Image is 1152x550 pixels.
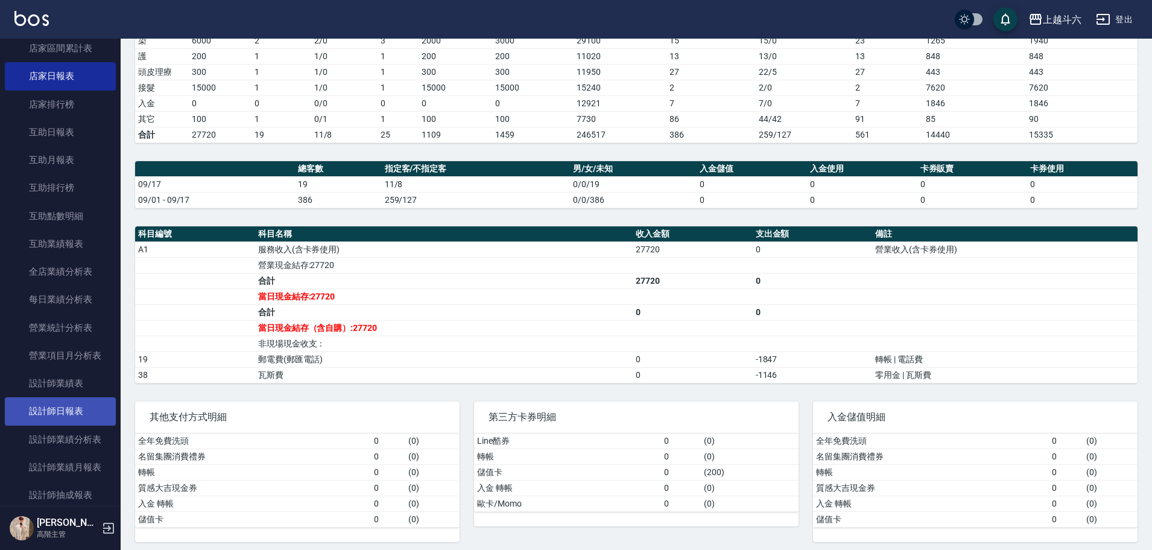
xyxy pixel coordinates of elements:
[852,95,923,111] td: 7
[474,433,661,449] td: Line酷券
[666,127,756,142] td: 386
[633,226,753,242] th: 收入金額
[753,273,873,289] td: 0
[666,95,756,111] td: 7
[489,411,784,423] span: 第三方卡券明細
[633,241,753,257] td: 27720
[574,95,666,111] td: 12921
[5,34,116,62] a: 店家區間累計表
[756,48,852,64] td: 13 / 0
[1026,127,1138,142] td: 15335
[701,496,799,511] td: ( 0 )
[574,127,666,142] td: 246517
[753,351,873,367] td: -1847
[135,496,371,511] td: 入金 轉帳
[419,80,492,95] td: 15000
[923,33,1027,48] td: 1265
[1026,33,1138,48] td: 1940
[135,127,189,142] td: 合計
[252,33,311,48] td: 2
[255,304,633,320] td: 合計
[633,367,753,383] td: 0
[666,80,756,95] td: 2
[813,511,1049,527] td: 儲值卡
[378,95,419,111] td: 0
[135,480,371,496] td: 質感大吉現金券
[252,64,311,80] td: 1
[1024,7,1086,32] button: 上越斗六
[255,367,633,383] td: 瓦斯費
[697,192,807,208] td: 0
[753,367,873,383] td: -1146
[378,64,419,80] td: 1
[371,496,406,511] td: 0
[252,127,311,142] td: 19
[1026,64,1138,80] td: 443
[1026,95,1138,111] td: 1846
[661,433,701,449] td: 0
[405,511,460,527] td: ( 0 )
[753,241,873,257] td: 0
[311,111,378,127] td: 0 / 1
[492,33,574,48] td: 3000
[813,449,1049,464] td: 名留集團消費禮券
[574,111,666,127] td: 7730
[633,351,753,367] td: 0
[419,64,492,80] td: 300
[1083,449,1138,464] td: ( 0 )
[807,192,917,208] td: 0
[701,433,799,449] td: ( 0 )
[1091,8,1138,31] button: 登出
[5,369,116,397] a: 設計師業績表
[5,286,116,313] a: 每日業績分析表
[570,161,697,177] th: 男/女/未知
[1049,496,1084,511] td: 0
[255,320,633,336] td: 當日現金結存（含自購）:27720
[252,80,311,95] td: 1
[1043,12,1081,27] div: 上越斗六
[255,336,633,351] td: 非現場現金收支：
[419,48,492,64] td: 200
[666,48,756,64] td: 13
[378,48,419,64] td: 1
[135,226,255,242] th: 科目編號
[405,496,460,511] td: ( 0 )
[570,176,697,192] td: 0/0/19
[135,64,189,80] td: 頭皮理療
[311,64,378,80] td: 1 / 0
[852,48,923,64] td: 13
[756,33,852,48] td: 15 / 0
[917,176,1028,192] td: 0
[252,95,311,111] td: 0
[311,48,378,64] td: 1 / 0
[14,11,49,26] img: Logo
[189,95,252,111] td: 0
[923,48,1027,64] td: 848
[405,449,460,464] td: ( 0 )
[135,464,371,480] td: 轉帳
[371,480,406,496] td: 0
[474,464,661,480] td: 儲值卡
[5,426,116,453] a: 設計師業績分析表
[135,192,295,208] td: 09/01 - 09/17
[382,176,571,192] td: 11/8
[1049,511,1084,527] td: 0
[189,127,252,142] td: 27720
[661,449,701,464] td: 0
[311,95,378,111] td: 0 / 0
[419,33,492,48] td: 2000
[872,226,1138,242] th: 備註
[378,111,419,127] td: 1
[756,64,852,80] td: 22 / 5
[252,48,311,64] td: 1
[756,80,852,95] td: 2 / 0
[574,33,666,48] td: 29100
[666,33,756,48] td: 15
[701,449,799,464] td: ( 0 )
[135,433,460,528] table: a dense table
[5,453,116,481] a: 設計師業績月報表
[419,111,492,127] td: 100
[852,64,923,80] td: 27
[135,433,371,449] td: 全年免費洗頭
[311,33,378,48] td: 2 / 0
